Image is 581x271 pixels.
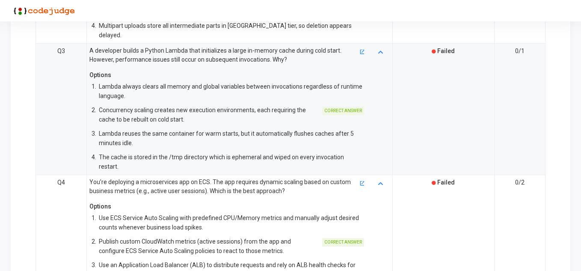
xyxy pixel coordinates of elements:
[89,70,111,80] div: Options
[89,21,99,30] span: 4.
[99,105,317,124] p: Concurrency scaling creates new execution environments, each requiring the cache to be rebuilt on...
[89,46,359,64] p: A developer builds a Python Lambda that initializes a large in-memory cache during cold start. Ho...
[89,82,99,91] span: 1.
[36,44,87,175] td: Q3
[99,82,364,101] p: Lambda always clears all memory and global variables between invocations regardless of runtime la...
[89,105,99,115] span: 2.
[89,129,99,138] span: 3.
[359,181,364,186] mat-icon: open_in_new
[515,48,525,54] span: 0/1
[99,21,364,40] p: Multipart uploads store all intermediate parts in [GEOGRAPHIC_DATA] tier, so deletion appears del...
[437,48,455,54] span: Failed
[515,179,525,186] span: 0/2
[359,50,364,54] mat-icon: open_in_new
[99,213,364,232] p: Use ECS Service Auto Scaling with predefined CPU/Memory metrics and manually adjust desired count...
[89,260,99,270] span: 3.
[89,202,111,211] div: Options
[322,107,364,115] span: CORRECT ANSWER
[99,152,364,171] p: The cache is stored in the /tmp directory which is ephemeral and wiped on every invocation restart.
[99,237,317,256] p: Publish custom CloudWatch metrics (active sessions) from the app and configure ECS Service Auto S...
[89,237,99,246] span: 2.
[89,152,99,162] span: 4.
[89,213,99,223] span: 1.
[11,2,75,19] img: logo
[99,129,364,148] p: Lambda reuses the same container for warm starts, but it automatically flushes caches after 5 min...
[322,238,364,247] span: CORRECT ANSWER
[437,179,455,186] span: Failed
[89,178,359,196] p: You’re deploying a microservices app on ECS. The app requires dynamic scaling based on custom bus...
